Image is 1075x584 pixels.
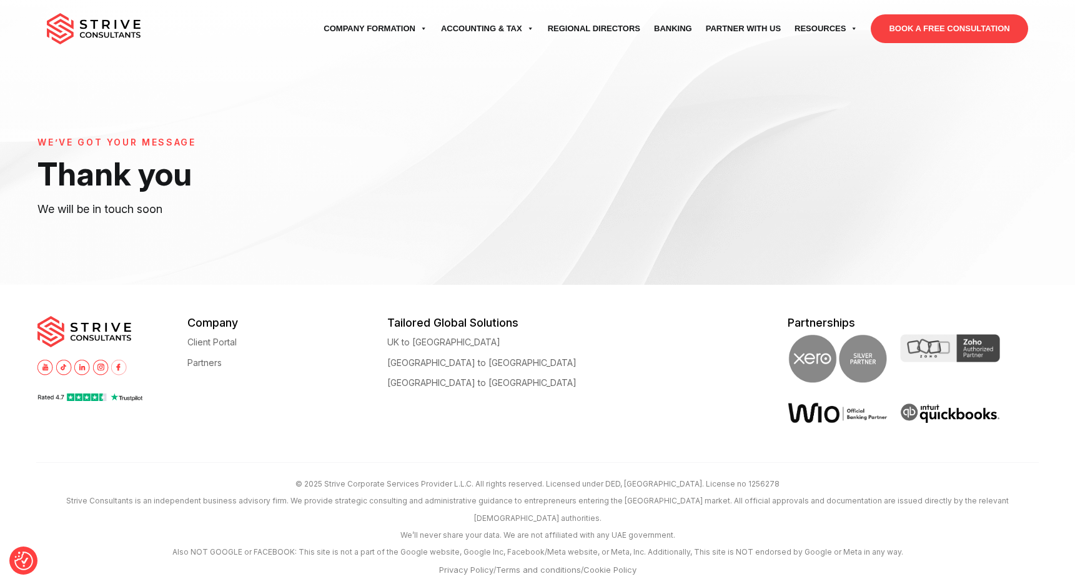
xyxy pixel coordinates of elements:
a: Terms and conditions [496,565,581,575]
a: Partner with Us [699,11,788,46]
img: intuit quickbooks [900,402,1000,425]
p: Also NOT GOOGLE or FACEBOOK: This site is not a part of the Google website, Google Inc, Facebook/... [36,543,1039,560]
a: [GEOGRAPHIC_DATA] to [GEOGRAPHIC_DATA] [387,378,577,387]
a: Resources [788,11,864,46]
img: Zoho Partner [900,334,1000,362]
button: Consent Preferences [14,552,33,570]
h5: Partnerships [788,316,1038,329]
p: We’ll never share your data. We are not affiliated with any UAE government. [36,527,1039,543]
p: Strive Consultants is an independent business advisory firm. We provide strategic consulting and ... [36,492,1039,527]
h5: Company [187,316,387,329]
a: Company Formation [317,11,434,46]
a: Regional Directors [541,11,647,46]
a: Banking [647,11,699,46]
p: / / [36,561,1039,580]
a: Accounting & Tax [434,11,541,46]
a: Privacy Policy [439,565,493,575]
a: UK to [GEOGRAPHIC_DATA] [387,337,500,347]
p: We will be in touch soon [37,200,467,219]
img: Wio Offical Banking Partner [788,402,888,423]
h1: Thank you [37,154,467,194]
img: main-logo.svg [47,13,141,44]
a: [GEOGRAPHIC_DATA] to [GEOGRAPHIC_DATA] [387,358,577,367]
a: BOOK A FREE CONSULTATION [871,14,1028,43]
h5: Tailored Global Solutions [387,316,587,329]
img: Revisit consent button [14,552,33,570]
img: main-logo.svg [37,316,131,347]
a: Client Portal [187,337,237,347]
p: © 2025 Strive Corporate Services Provider L.L.C. All rights reserved. Licensed under DED, [GEOGRA... [36,475,1039,492]
h6: WE’VE GOT YOUR MESSAGE [37,137,467,148]
a: Cookie Policy [583,565,637,575]
a: Partners [187,358,222,367]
